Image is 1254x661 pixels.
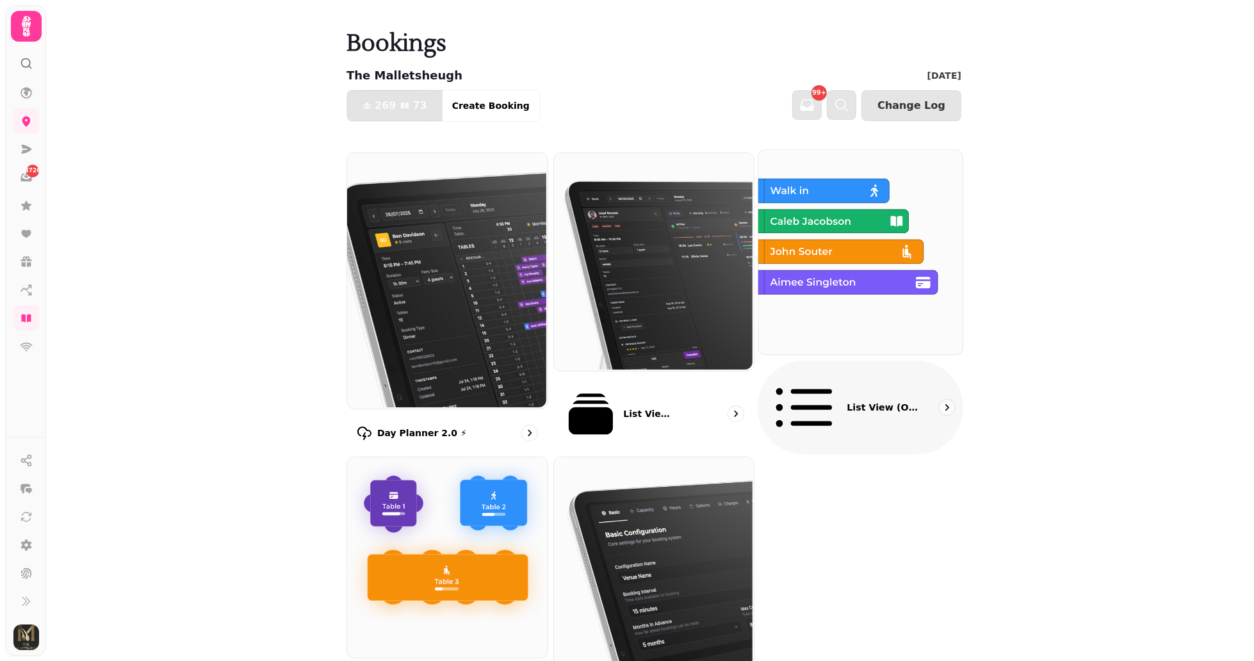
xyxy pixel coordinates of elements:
a: 3726 [13,165,39,190]
button: 26973 [347,90,443,121]
img: User avatar [13,624,39,650]
span: 269 [375,101,396,111]
a: List view (Old - going soon)List view (Old - going soon) [758,149,963,455]
p: [DATE] [927,69,961,82]
span: Create Booking [452,101,530,110]
img: Day Planner 2.0 ⚡ [346,152,546,407]
p: List View 2.0 ⚡ (New) [623,407,676,420]
span: 99+ [812,90,826,96]
svg: go to [940,401,953,414]
img: Floor Plans (beta) [346,456,546,657]
span: Change Log [877,101,945,111]
svg: go to [523,427,536,439]
a: Day Planner 2.0 ⚡Day Planner 2.0 ⚡ [346,152,548,452]
span: 73 [412,101,427,111]
img: List View 2.0 ⚡ (New) [553,152,753,370]
svg: go to [729,407,742,420]
p: List view (Old - going soon) [847,401,918,414]
p: Day Planner 2.0 ⚡ [377,427,467,439]
button: User avatar [11,624,42,650]
button: Change Log [861,90,961,121]
p: The Malletsheugh [346,67,462,85]
a: List View 2.0 ⚡ (New)List View 2.0 ⚡ (New) [553,152,755,452]
span: 3726 [24,167,40,175]
img: List view (Old - going soon) [757,149,961,353]
button: Create Booking [442,90,540,121]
